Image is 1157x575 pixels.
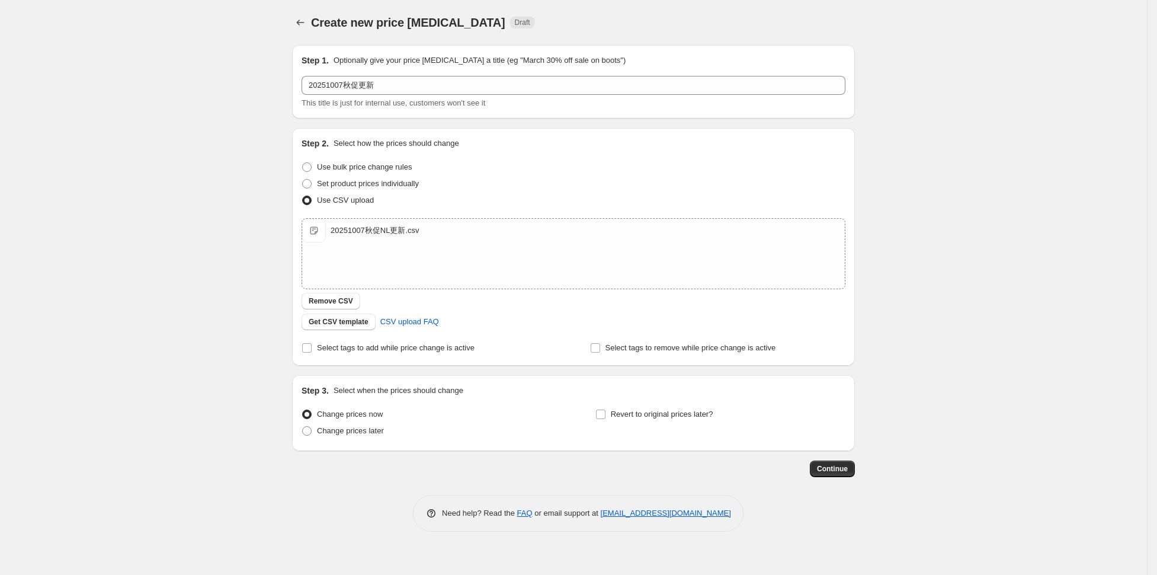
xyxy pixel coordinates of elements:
[331,225,419,237] div: 20251007秋促NL更新.csv
[317,162,412,171] span: Use bulk price change rules
[605,343,776,352] span: Select tags to remove while price change is active
[317,410,383,419] span: Change prices now
[311,16,505,29] span: Create new price [MEDICAL_DATA]
[611,410,713,419] span: Revert to original prices later?
[317,179,419,188] span: Set product prices individually
[317,343,475,352] span: Select tags to add while price change is active
[302,76,845,95] input: 30% off holiday sale
[380,316,439,328] span: CSV upload FAQ
[442,509,517,517] span: Need help? Read the
[302,385,329,397] h2: Step 3.
[817,464,848,474] span: Continue
[292,14,309,31] button: Price change jobs
[334,138,459,149] p: Select how the prices should change
[302,55,329,66] h2: Step 1.
[517,509,533,517] a: FAQ
[302,293,360,309] button: Remove CSV
[515,18,530,27] span: Draft
[302,314,376,330] button: Get CSV template
[334,55,626,66] p: Optionally give your price [MEDICAL_DATA] a title (eg "March 30% off sale on boots")
[309,296,353,306] span: Remove CSV
[533,509,601,517] span: or email support at
[302,138,329,149] h2: Step 2.
[373,312,446,331] a: CSV upload FAQ
[334,385,463,397] p: Select when the prices should change
[317,426,384,435] span: Change prices later
[601,509,731,517] a: [EMAIL_ADDRESS][DOMAIN_NAME]
[317,196,374,205] span: Use CSV upload
[309,317,368,327] span: Get CSV template
[810,461,855,477] button: Continue
[302,98,485,107] span: This title is just for internal use, customers won't see it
